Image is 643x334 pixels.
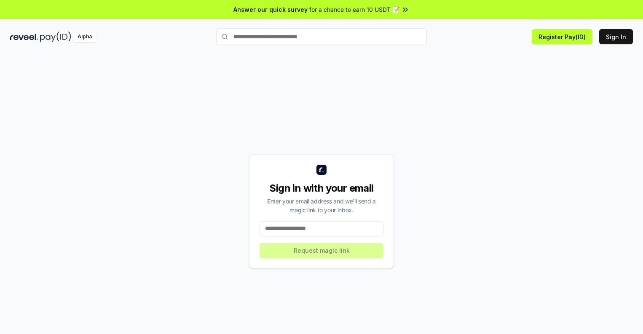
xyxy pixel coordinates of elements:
button: Sign In [599,29,633,44]
span: Answer our quick survey [233,5,308,14]
button: Register Pay(ID) [532,29,592,44]
img: pay_id [40,32,71,42]
img: reveel_dark [10,32,38,42]
div: Sign in with your email [260,182,383,195]
div: Alpha [73,32,96,42]
span: for a chance to earn 10 USDT 📝 [309,5,399,14]
img: logo_small [316,165,327,175]
div: Enter your email address and we’ll send a magic link to your inbox. [260,197,383,214]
